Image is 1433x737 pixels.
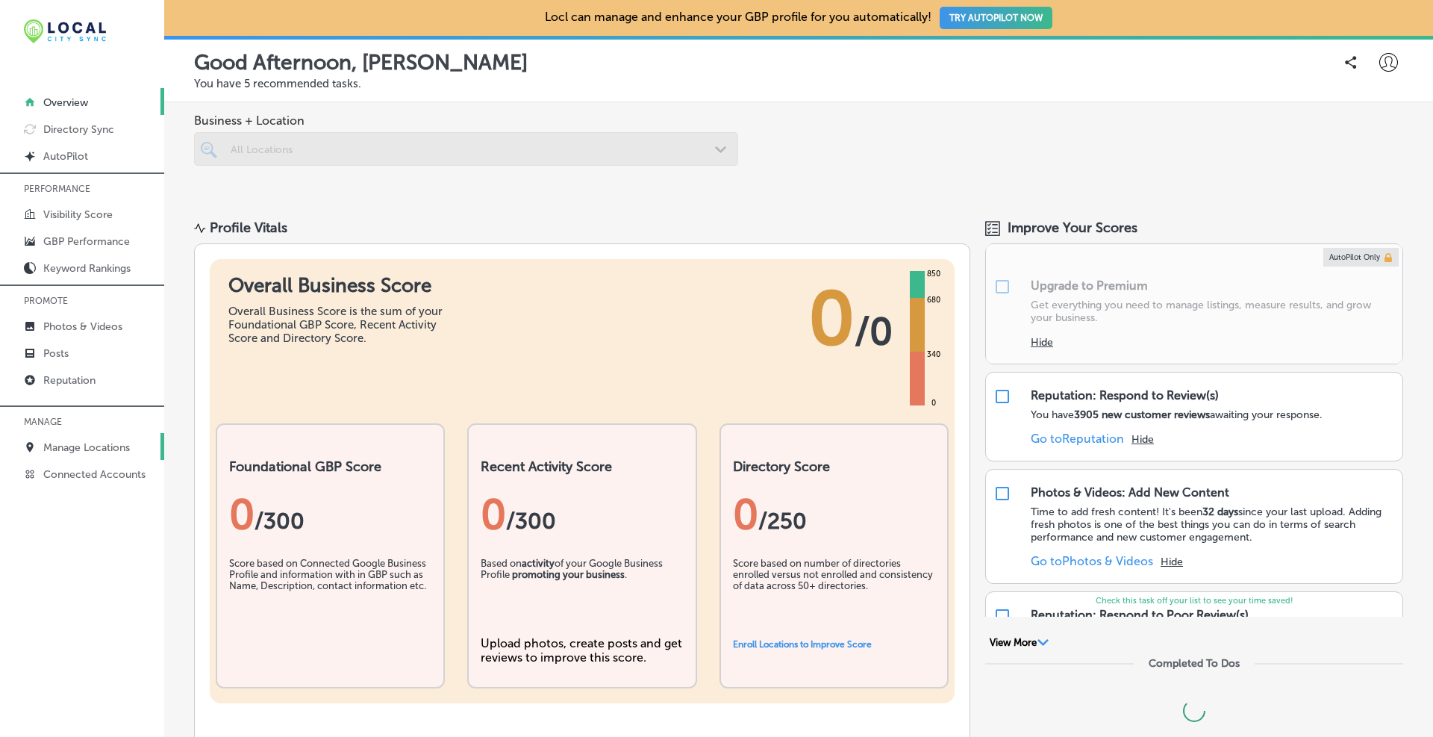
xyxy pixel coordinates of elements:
div: 850 [924,268,943,280]
strong: 3905 new customer reviews [1074,408,1210,421]
button: Hide [1031,336,1053,349]
b: activity [522,558,555,569]
span: Business + Location [194,113,738,128]
p: Posts [43,347,69,360]
div: 0 [229,490,431,539]
p: You have awaiting your response. [1031,408,1323,421]
p: Check this task off your list to see your time saved! [986,596,1402,606]
a: Go toReputation [1031,432,1124,446]
div: Completed To Dos [1149,657,1240,670]
div: 0 [928,397,939,409]
button: Hide [1161,556,1183,568]
p: Visibility Score [43,208,113,221]
h2: Recent Activity Score [481,458,683,475]
h1: Overall Business Score [228,274,452,297]
span: / 300 [255,508,305,535]
div: Upload photos, create posts and get reviews to improve this score. [481,636,683,665]
div: Profile Vitals [210,220,287,236]
h2: Foundational GBP Score [229,458,431,475]
a: Go toPhotos & Videos [1031,554,1153,568]
span: /300 [506,508,556,535]
p: Connected Accounts [43,468,146,481]
p: You have 5 recommended tasks. [194,77,1403,90]
div: Score based on number of directories enrolled versus not enrolled and consistency of data across ... [733,558,935,632]
span: 0 [808,274,855,364]
div: Photos & Videos: Add New Content [1031,485,1229,500]
a: Enroll Locations to Improve Score [733,639,872,650]
p: Good Afternoon, [PERSON_NAME] [194,50,528,75]
span: /250 [758,508,807,535]
p: Manage Locations [43,441,130,454]
div: Based on of your Google Business Profile . [481,558,683,632]
span: Improve Your Scores [1008,220,1137,236]
div: Reputation: Respond to Poor Review(s) [1031,608,1249,622]
strong: 32 days [1202,506,1238,518]
span: / 0 [855,309,893,354]
p: Time to add fresh content! It's been since your last upload. Adding fresh photos is one of the be... [1031,506,1395,544]
p: Directory Sync [43,123,114,136]
h2: Directory Score [733,458,935,475]
img: 12321ecb-abad-46dd-be7f-2600e8d3409flocal-city-sync-logo-rectangle.png [24,19,106,43]
p: Photos & Videos [43,320,122,333]
div: Overall Business Score is the sum of your Foundational GBP Score, Recent Activity Score and Direc... [228,305,452,345]
button: View More [985,636,1053,650]
div: Score based on Connected Google Business Profile and information with in GBP such as Name, Descri... [229,558,431,632]
button: TRY AUTOPILOT NOW [940,7,1052,29]
button: Hide [1131,433,1154,446]
p: GBP Performance [43,235,130,248]
div: 340 [924,349,943,361]
p: Overview [43,96,88,109]
b: promoting your business [512,569,625,580]
div: 0 [733,490,935,539]
p: Keyword Rankings [43,262,131,275]
div: 0 [481,490,683,539]
div: 680 [924,294,943,306]
p: AutoPilot [43,150,88,163]
div: Reputation: Respond to Review(s) [1031,388,1219,402]
p: Reputation [43,374,96,387]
